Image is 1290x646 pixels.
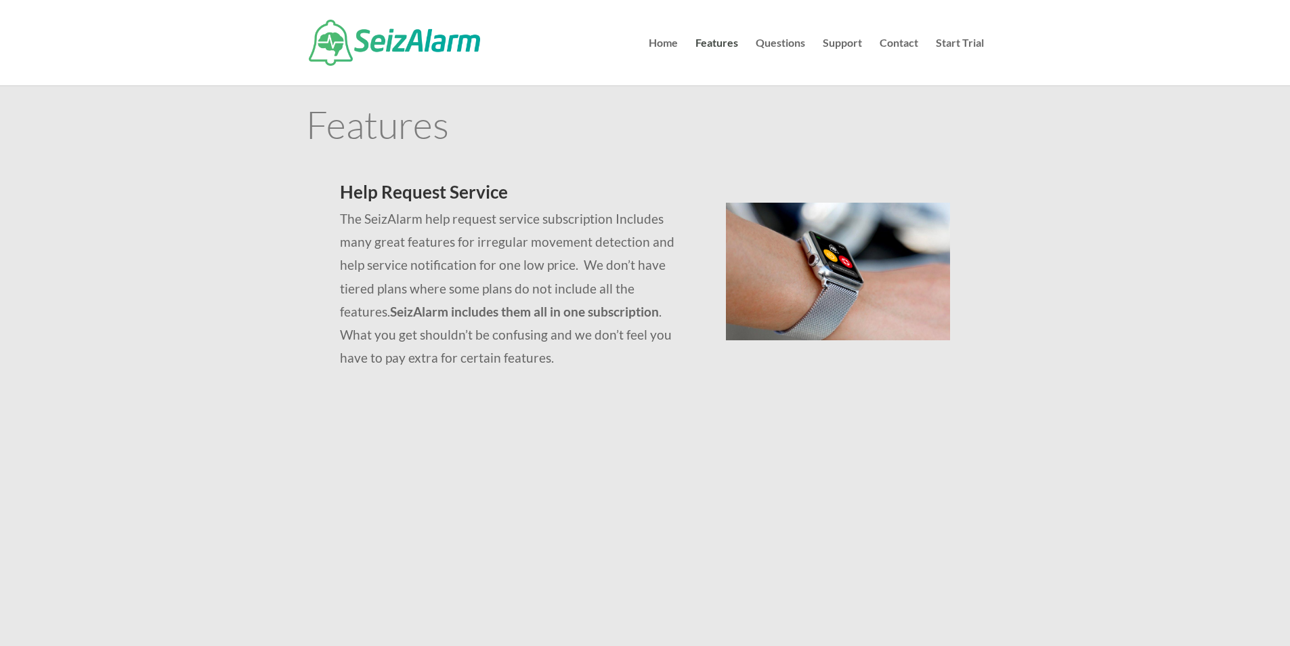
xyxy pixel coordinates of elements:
[726,203,950,340] img: seizalarm-on-wrist
[880,38,918,85] a: Contact
[390,304,659,319] strong: SeizAlarm includes them all in one subscription
[340,207,693,369] p: The SeizAlarm help request service subscription Includes many great features for irregular moveme...
[309,20,480,66] img: SeizAlarm
[306,105,984,150] h1: Features
[695,38,738,85] a: Features
[936,38,984,85] a: Start Trial
[649,38,678,85] a: Home
[340,183,693,207] h2: Help Request Service
[823,38,862,85] a: Support
[1169,593,1275,631] iframe: Help widget launcher
[756,38,805,85] a: Questions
